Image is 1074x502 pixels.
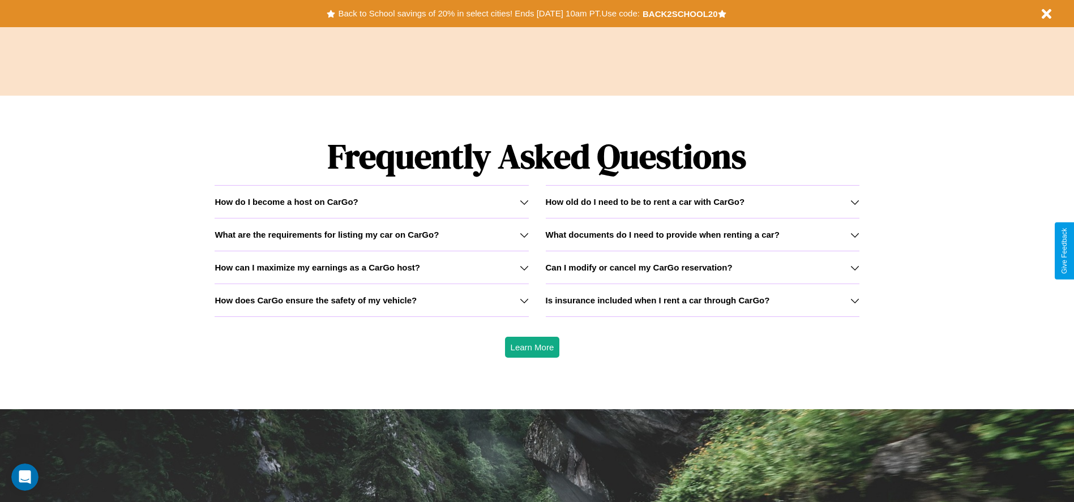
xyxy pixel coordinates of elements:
[215,230,439,239] h3: What are the requirements for listing my car on CarGo?
[546,197,745,207] h3: How old do I need to be to rent a car with CarGo?
[215,295,417,305] h3: How does CarGo ensure the safety of my vehicle?
[215,263,420,272] h3: How can I maximize my earnings as a CarGo host?
[643,9,718,19] b: BACK2SCHOOL20
[546,295,770,305] h3: Is insurance included when I rent a car through CarGo?
[505,337,560,358] button: Learn More
[335,6,642,22] button: Back to School savings of 20% in select cities! Ends [DATE] 10am PT.Use code:
[546,230,780,239] h3: What documents do I need to provide when renting a car?
[546,263,733,272] h3: Can I modify or cancel my CarGo reservation?
[215,127,859,185] h1: Frequently Asked Questions
[11,464,38,491] iframe: Intercom live chat
[215,197,358,207] h3: How do I become a host on CarGo?
[1060,228,1068,274] div: Give Feedback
